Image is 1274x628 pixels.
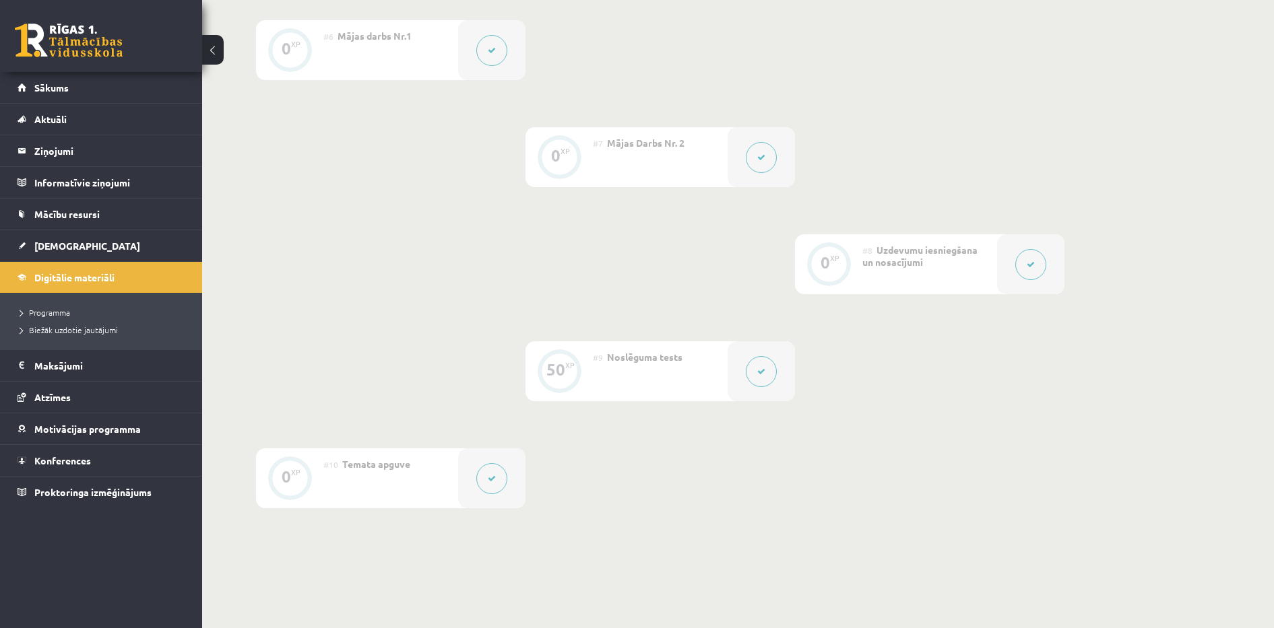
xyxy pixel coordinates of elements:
[34,81,69,94] span: Sākums
[546,363,565,376] div: 50
[862,244,978,268] span: Uzdevumu iesniegšana un nosacījumi
[291,468,300,476] div: XP
[20,324,118,335] span: Biežāk uzdotie jautājumi
[607,137,684,149] span: Mājas Darbs Nr. 2
[323,459,338,470] span: #10
[34,135,185,166] legend: Ziņojumi
[20,324,189,336] a: Biežāk uzdotie jautājumi
[34,423,141,435] span: Motivācijas programma
[291,40,300,48] div: XP
[15,24,123,57] a: Rīgas 1. Tālmācības vidusskola
[18,477,185,508] a: Proktoringa izmēģinājums
[862,245,872,256] span: #8
[20,306,189,318] a: Programma
[551,149,561,162] div: 0
[34,454,91,466] span: Konferences
[18,199,185,230] a: Mācību resursi
[342,458,410,470] span: Temata apguve
[830,254,839,262] div: XP
[18,167,185,198] a: Informatīvie ziņojumi
[323,31,333,42] span: #6
[561,147,570,155] div: XP
[34,208,100,220] span: Mācību resursi
[338,30,412,42] span: Mājas darbs Nr.1
[18,382,185,413] a: Atzīmes
[34,271,115,283] span: Digitālie materiāli
[20,307,70,318] span: Programma
[593,352,603,363] span: #9
[565,361,575,369] div: XP
[34,167,185,198] legend: Informatīvie ziņojumi
[282,42,291,55] div: 0
[18,413,185,444] a: Motivācijas programma
[18,104,185,135] a: Aktuāli
[282,470,291,483] div: 0
[34,113,67,125] span: Aktuāli
[18,350,185,381] a: Maksājumi
[34,240,140,252] span: [DEMOGRAPHIC_DATA]
[821,256,830,269] div: 0
[18,230,185,261] a: [DEMOGRAPHIC_DATA]
[18,262,185,293] a: Digitālie materiāli
[18,445,185,476] a: Konferences
[18,72,185,103] a: Sākums
[34,391,71,403] span: Atzīmes
[593,138,603,149] span: #7
[34,486,152,498] span: Proktoringa izmēģinājums
[607,351,682,363] span: Noslēguma tests
[34,350,185,381] legend: Maksājumi
[18,135,185,166] a: Ziņojumi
